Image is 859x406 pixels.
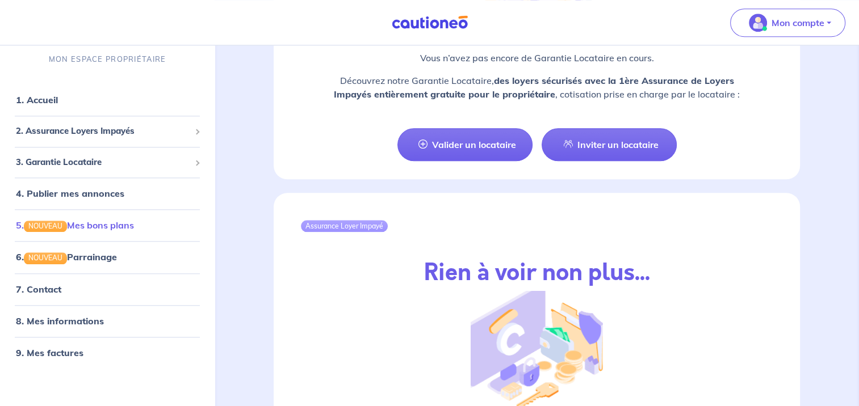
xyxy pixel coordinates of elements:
a: 5.NOUVEAUMes bons plans [16,220,134,231]
a: 6.NOUVEAUParrainage [16,252,117,263]
div: 2. Assurance Loyers Impayés [5,121,210,143]
a: 4. Publier mes annonces [16,188,124,200]
a: Valider un locataire [397,128,533,161]
p: Découvrez notre Garantie Locataire, , cotisation prise en charge par le locataire : [301,74,773,101]
strong: des loyers sécurisés avec la 1ère Assurance de Loyers Impayés entièrement gratuite pour le propri... [334,75,734,100]
p: MON ESPACE PROPRIÉTAIRE [49,54,166,65]
div: 8. Mes informations [5,310,210,332]
button: illu_account_valid_menu.svgMon compte [730,9,845,37]
div: 4. Publier mes annonces [5,183,210,205]
div: 7. Contact [5,278,210,301]
span: 3. Garantie Locataire [16,156,190,169]
p: Vous n’avez pas encore de Garantie Locataire en cours. [301,51,773,65]
a: 9. Mes factures [16,347,83,358]
span: 2. Assurance Loyers Impayés [16,125,190,138]
div: 6.NOUVEAUParrainage [5,246,210,269]
a: Inviter un locataire [542,128,677,161]
a: 7. Contact [16,284,61,295]
h2: Rien à voir non plus... [424,259,650,286]
a: 1. Accueil [16,95,58,106]
div: 1. Accueil [5,89,210,112]
div: 3. Garantie Locataire [5,151,210,174]
div: 9. Mes factures [5,341,210,364]
div: 5.NOUVEAUMes bons plans [5,214,210,237]
img: Cautioneo [387,15,472,29]
img: illu_account_valid_menu.svg [749,14,767,32]
p: Mon compte [772,16,824,29]
div: Assurance Loyer Impayé [301,220,388,231]
a: 8. Mes informations [16,315,104,327]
